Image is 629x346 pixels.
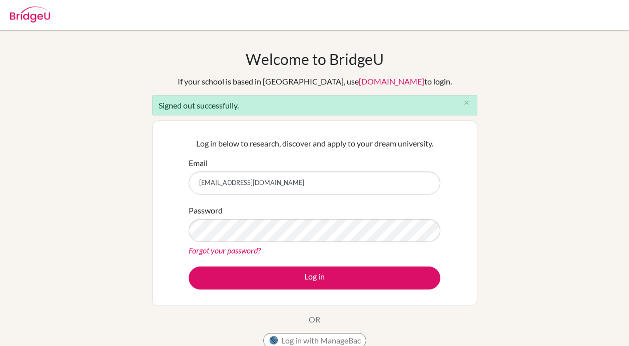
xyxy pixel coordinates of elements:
[178,75,452,87] div: If your school is based in [GEOGRAPHIC_DATA], use to login.
[309,313,320,325] p: OR
[463,99,470,106] i: close
[189,157,208,169] label: Email
[359,76,424,86] a: [DOMAIN_NAME]
[152,95,477,115] div: Signed out successfully.
[457,95,477,110] button: Close
[189,137,440,149] p: Log in below to research, discover and apply to your dream university.
[189,266,440,289] button: Log in
[189,245,261,255] a: Forgot your password?
[246,50,384,68] h1: Welcome to BridgeU
[189,204,223,216] label: Password
[10,6,50,22] img: Bridge-U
